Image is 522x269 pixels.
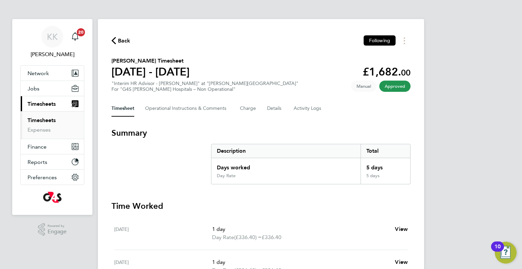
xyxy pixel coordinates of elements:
[361,158,410,173] div: 5 days
[211,144,361,158] div: Description
[212,258,389,266] p: 1 day
[111,100,134,117] button: Timesheet
[118,37,130,45] span: Back
[20,192,84,203] a: Go to home page
[47,32,58,41] span: KK
[77,28,85,36] span: 20
[379,81,411,92] span: This timesheet has been approved.
[145,100,229,117] button: Operational Instructions & Comments
[111,65,190,79] h1: [DATE] - [DATE]
[111,201,411,212] h3: Time Worked
[21,170,84,185] button: Preferences
[38,223,67,236] a: Powered byEngage
[395,259,408,265] span: View
[212,233,234,241] span: Day Rate
[48,229,67,235] span: Engage
[361,173,410,184] div: 5 days
[28,70,49,77] span: Network
[234,234,262,240] span: (£336.40) =
[111,128,411,138] h3: Summary
[21,66,84,81] button: Network
[240,100,256,117] button: Charge
[114,225,212,241] div: [DATE]
[364,35,396,46] button: Following
[363,65,411,78] app-decimal: £1,682.
[361,144,410,158] div: Total
[211,158,361,173] div: Days worked
[401,68,411,78] span: 00
[28,174,57,181] span: Preferences
[28,144,47,150] span: Finance
[111,57,190,65] h2: [PERSON_NAME] Timesheet
[21,154,84,169] button: Reports
[21,139,84,154] button: Finance
[20,26,84,58] a: KK[PERSON_NAME]
[12,19,92,215] nav: Main navigation
[495,242,517,264] button: Open Resource Center, 10 new notifications
[494,247,501,255] div: 10
[43,192,62,203] img: g4s-logo-retina.png
[111,36,130,45] button: Back
[395,258,408,266] a: View
[28,85,39,92] span: Jobs
[395,226,408,232] span: View
[21,96,84,111] button: Timesheets
[28,127,51,133] a: Expenses
[294,100,322,117] button: Activity Logs
[48,223,67,229] span: Powered by
[21,81,84,96] button: Jobs
[21,111,84,139] div: Timesheets
[28,159,47,165] span: Reports
[217,173,236,179] div: Day Rate
[211,144,411,184] div: Summary
[20,50,84,58] span: Karen Kemp
[212,225,389,233] p: 1 day
[28,117,56,123] a: Timesheets
[369,37,390,44] span: Following
[68,26,82,48] a: 20
[351,81,377,92] span: This timesheet was manually created.
[395,225,408,233] a: View
[111,86,298,92] div: For "G4S [PERSON_NAME] Hospitals – Non Operational"
[111,81,298,92] div: "Interim HR Advisor - [PERSON_NAME]" at "[PERSON_NAME][GEOGRAPHIC_DATA]"
[267,100,283,117] button: Details
[262,234,281,240] span: £336.40
[28,101,56,107] span: Timesheets
[398,35,411,46] button: Timesheets Menu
